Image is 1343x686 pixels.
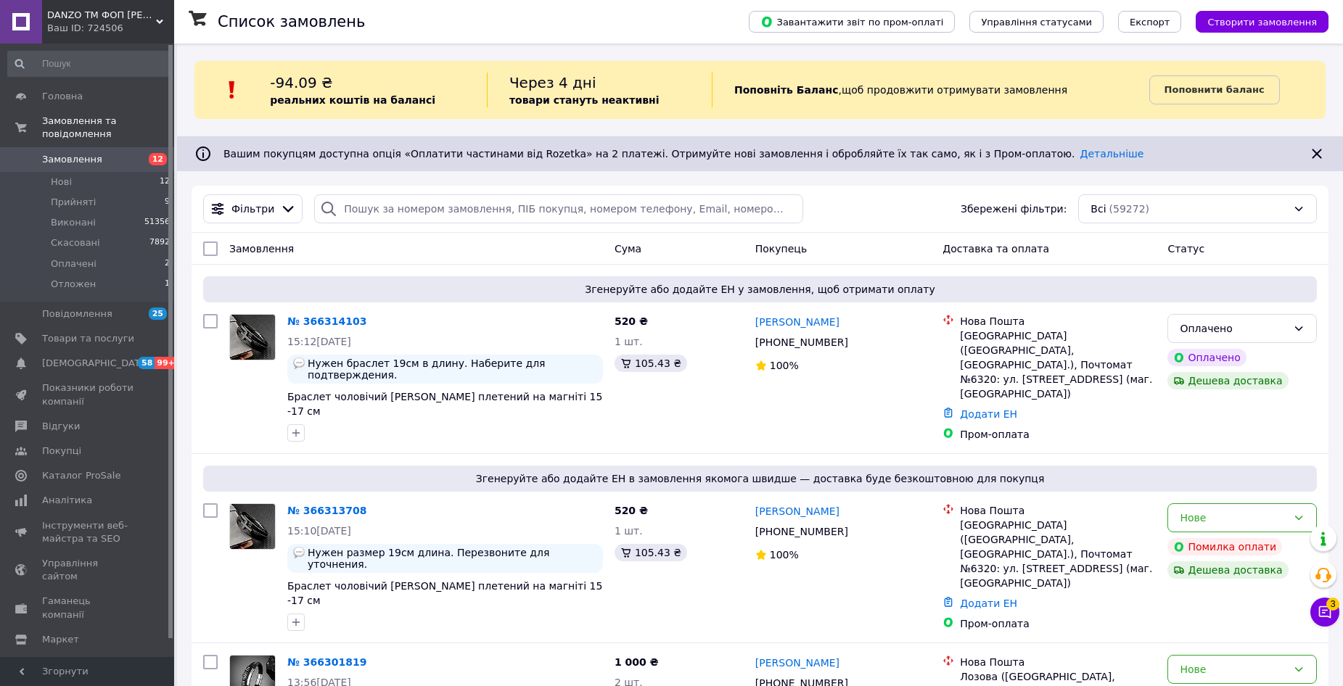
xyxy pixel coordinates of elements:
span: Експорт [1130,17,1170,28]
input: Пошук за номером замовлення, ПІБ покупця, номером телефону, Email, номером накладної [314,194,802,223]
span: Через 4 дні [509,74,596,91]
span: Замовлення та повідомлення [42,115,174,141]
span: Завантажити звіт по пром-оплаті [760,15,943,28]
a: Браслет чоловічий [PERSON_NAME] плетений на магніті 15 -17 cм [287,580,602,606]
span: 3 [1326,598,1339,611]
a: № 366313708 [287,505,366,516]
span: Прийняті [51,196,96,209]
span: -94.09 ₴ [270,74,332,91]
img: Фото товару [230,315,275,360]
input: Пошук [7,51,171,77]
a: Фото товару [229,503,276,550]
span: Фільтри [231,202,274,216]
span: 7892 [149,236,170,249]
div: Нове [1180,510,1287,526]
span: Повідомлення [42,307,112,321]
span: Відгуки [42,420,80,433]
span: Управління сайтом [42,557,134,583]
b: реальних коштів на балансі [270,94,435,106]
a: [PERSON_NAME] [755,656,839,670]
div: Оплачено [1167,349,1246,366]
span: 100% [770,549,799,561]
span: 15:10[DATE] [287,525,351,537]
a: № 366301819 [287,656,366,668]
span: (59272) [1109,203,1149,215]
a: Браслет чоловічий [PERSON_NAME] плетений на магніті 15 -17 cм [287,391,602,417]
span: 15:12[DATE] [287,336,351,347]
div: Нове [1180,661,1287,677]
img: Фото товару [230,504,275,549]
img: :speech_balloon: [293,547,305,558]
div: Дешева доставка [1167,372,1288,389]
span: Головна [42,90,83,103]
span: Отложен [51,278,96,291]
span: Cума [615,243,641,255]
span: 520 ₴ [615,315,648,327]
div: Помилка оплати [1167,538,1282,555]
div: [GEOGRAPHIC_DATA] ([GEOGRAPHIC_DATA], [GEOGRAPHIC_DATA].), Почтомат №6320: ул. [STREET_ADDRESS] (... [960,518,1156,590]
button: Чат з покупцем3 [1310,598,1339,627]
img: :exclamation: [221,79,243,101]
span: 1 шт. [615,336,643,347]
span: DANZO TM ФОП Базін Д.А. [47,9,156,22]
span: 2 [165,257,170,270]
span: Управління статусами [981,17,1092,28]
a: Додати ЕН [960,408,1017,420]
h1: Список замовлень [218,13,365,30]
span: 12 [149,153,167,165]
span: Маркет [42,633,79,646]
a: Фото товару [229,314,276,360]
span: Доставка та оплата [942,243,1049,255]
div: 105.43 ₴ [615,355,687,372]
span: 58 [138,357,155,369]
span: Замовлення [42,153,102,166]
span: [PHONE_NUMBER] [755,336,848,348]
span: Товари та послуги [42,332,134,345]
span: Скасовані [51,236,100,249]
span: Нові [51,175,72,189]
div: 105.43 ₴ [615,544,687,561]
span: 9 [165,196,170,209]
span: Нужен браслет 19см в длину. Наберите для подтверждения. [308,358,597,381]
div: Пром-оплата [960,616,1156,631]
span: 1 000 ₴ [615,656,659,668]
button: Завантажити звіт по пром-оплаті [749,11,955,33]
span: Оплачені [51,257,96,270]
span: Згенеруйте або додайте ЕН у замовлення, щоб отримати оплату [209,282,1311,297]
div: Дешева доставка [1167,561,1288,579]
span: Показники роботи компанії [42,381,134,408]
span: 1 [165,278,170,291]
div: [GEOGRAPHIC_DATA] ([GEOGRAPHIC_DATA], [GEOGRAPHIC_DATA].), Почтомат №6320: ул. [STREET_ADDRESS] (... [960,328,1156,401]
div: Пром-оплата [960,427,1156,442]
b: товари стануть неактивні [509,94,660,106]
span: Виконані [51,216,96,229]
div: Ваш ID: 724506 [47,22,174,35]
b: Поповнити баланс [1165,84,1265,95]
span: 520 ₴ [615,505,648,516]
span: 99+ [155,357,178,369]
button: Управління статусами [969,11,1104,33]
span: Замовлення [229,243,294,255]
span: Каталог ProSale [42,469,120,482]
a: Створити замовлення [1181,15,1328,27]
a: Додати ЕН [960,598,1017,609]
a: [PERSON_NAME] [755,504,839,518]
span: [PHONE_NUMBER] [755,526,848,537]
span: 12 [160,175,170,189]
span: 51356 [144,216,170,229]
span: 25 [149,307,167,320]
a: Поповнити баланс [1149,75,1280,104]
span: Статус [1167,243,1204,255]
span: Нужен размер 19см длина. Перезвоните для уточнения. [308,547,597,570]
button: Експорт [1118,11,1182,33]
span: Збережені фільтри: [961,202,1067,216]
a: [PERSON_NAME] [755,315,839,329]
span: 100% [770,360,799,371]
div: , щоб продовжити отримувати замовлення [712,73,1149,107]
span: Покупці [42,445,81,458]
div: Оплачено [1180,321,1287,336]
span: [DEMOGRAPHIC_DATA] [42,357,149,370]
span: Всі [1091,202,1106,216]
